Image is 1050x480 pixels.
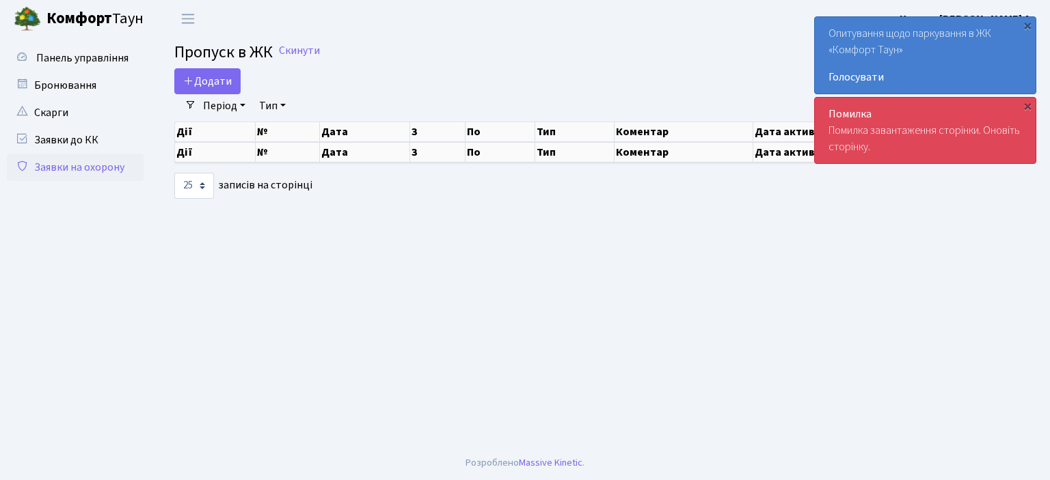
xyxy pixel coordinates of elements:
th: Коментар [615,122,754,141]
th: По [466,122,535,141]
th: Дії [175,122,256,141]
a: Період [198,94,251,117]
a: Панель управління [7,44,144,72]
th: Коментар [615,142,754,163]
th: Дії [175,142,256,163]
select: записів на сторінці [174,173,214,199]
button: Переключити навігацію [171,8,205,30]
strong: Помилка [829,107,872,122]
a: Голосувати [829,69,1022,85]
a: Заявки до КК [7,126,144,154]
th: Дата [320,142,410,163]
a: Тип [254,94,291,117]
a: Заявки на охорону [7,154,144,181]
th: Тип [535,142,615,163]
a: Бронювання [7,72,144,99]
th: Дата [320,122,410,141]
th: З [410,142,466,163]
th: По [466,142,535,163]
th: № [256,142,320,163]
span: Таун [46,8,144,31]
a: Цитрус [PERSON_NAME] А. [900,11,1034,27]
b: Комфорт [46,8,112,29]
span: Додати [183,74,232,89]
div: × [1021,99,1034,113]
span: Панель управління [36,51,129,66]
th: З [410,122,466,141]
div: Розроблено . [466,455,584,470]
div: Опитування щодо паркування в ЖК «Комфорт Таун» [815,17,1036,94]
div: Помилка завантаження сторінки. Оновіть сторінку. [815,98,1036,163]
a: Скарги [7,99,144,126]
label: записів на сторінці [174,173,312,199]
th: № [256,122,320,141]
th: Тип [535,122,615,141]
div: × [1021,18,1034,32]
a: Massive Kinetic [519,455,582,470]
b: Цитрус [PERSON_NAME] А. [900,12,1034,27]
img: logo.png [14,5,41,33]
th: Дата активації [753,142,941,163]
a: Скинути [279,44,320,57]
th: Дата активації [753,122,941,141]
a: Додати [174,68,241,94]
span: Пропуск в ЖК [174,40,273,64]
